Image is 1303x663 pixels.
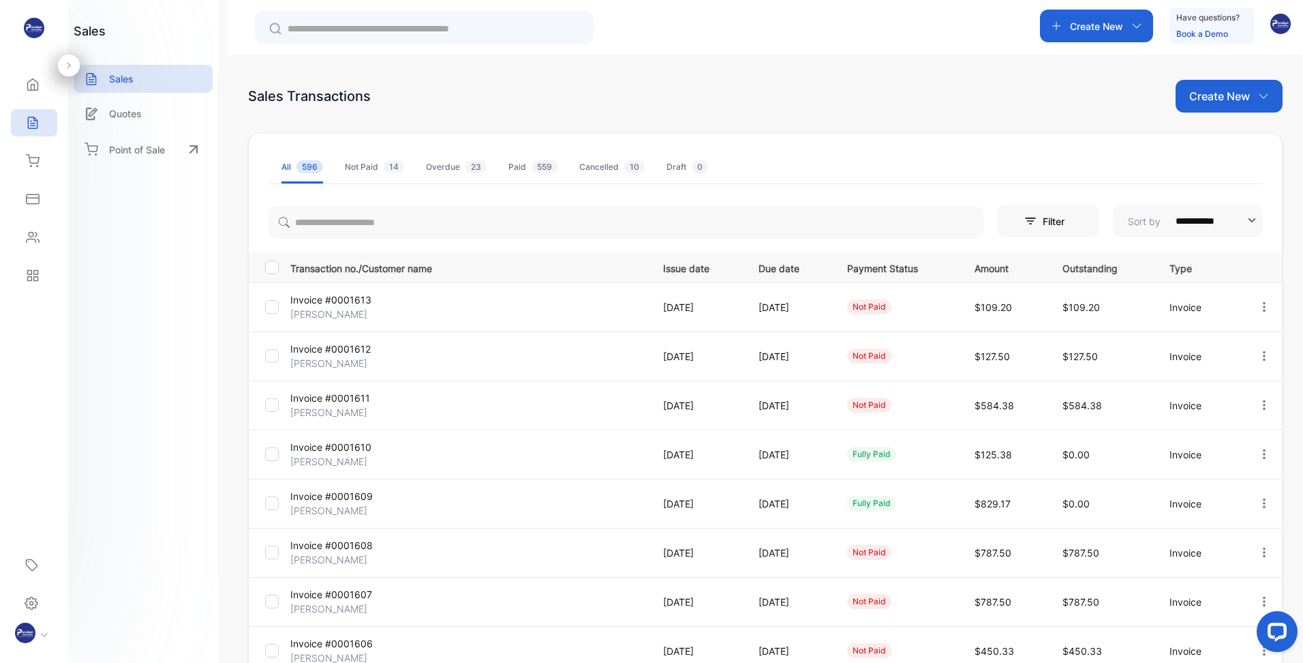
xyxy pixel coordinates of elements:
[109,106,142,121] p: Quotes
[975,596,1011,608] span: $787.50
[975,547,1011,559] span: $787.50
[758,398,819,413] p: [DATE]
[1189,88,1250,104] p: Create New
[1169,398,1229,413] p: Invoice
[1062,351,1098,362] span: $127.50
[1113,205,1263,237] button: Sort by
[1176,29,1228,39] a: Book a Demo
[663,398,731,413] p: [DATE]
[290,538,409,552] p: Invoice #0001608
[847,398,891,413] div: not paid
[290,454,409,469] p: [PERSON_NAME]
[663,447,731,462] p: [DATE]
[1062,449,1090,460] span: $0.00
[663,644,731,658] p: [DATE]
[74,22,106,40] h1: sales
[663,259,731,276] p: Issue date
[290,391,409,405] p: Invoice #0001611
[1270,14,1291,34] img: avatar
[1176,11,1240,25] p: Have questions?
[1128,214,1161,229] p: Sort by
[663,349,731,364] p: [DATE]
[1270,10,1291,42] button: avatar
[1169,259,1229,276] p: Type
[847,299,891,314] div: not paid
[24,18,44,38] img: logo
[975,498,1011,510] span: $829.17
[758,259,819,276] p: Due date
[290,440,409,454] p: Invoice #0001610
[758,644,819,658] p: [DATE]
[1062,400,1102,411] span: $584.38
[248,86,371,106] div: Sales Transactions
[290,307,409,321] p: [PERSON_NAME]
[74,100,213,128] a: Quotes
[975,645,1014,657] span: $450.33
[692,160,708,173] span: 0
[975,259,1034,276] p: Amount
[1169,644,1229,658] p: Invoice
[847,643,891,658] div: not paid
[758,595,819,609] p: [DATE]
[975,301,1012,313] span: $109.20
[290,587,409,602] p: Invoice #0001607
[296,160,323,173] span: 596
[345,161,404,173] div: Not Paid
[975,351,1010,362] span: $127.50
[109,72,134,86] p: Sales
[426,161,487,173] div: Overdue
[290,602,409,616] p: [PERSON_NAME]
[1062,596,1099,608] span: $787.50
[1176,80,1283,113] button: Create New
[1070,19,1123,33] p: Create New
[290,552,409,567] p: [PERSON_NAME]
[1062,547,1099,559] span: $787.50
[975,449,1012,460] span: $125.38
[532,160,557,173] span: 559
[1040,10,1153,42] button: Create New
[465,160,487,173] span: 23
[847,496,896,511] div: fully paid
[508,161,557,173] div: Paid
[74,134,213,164] a: Point of Sale
[1062,301,1100,313] span: $109.20
[975,400,1014,411] span: $584.38
[1169,546,1229,560] p: Invoice
[1169,349,1229,364] p: Invoice
[109,143,165,157] p: Point of Sale
[847,447,896,462] div: fully paid
[758,447,819,462] p: [DATE]
[666,161,708,173] div: Draft
[15,623,35,643] img: profile
[290,342,409,356] p: Invoice #0001612
[847,259,947,276] p: Payment Status
[1062,259,1141,276] p: Outstanding
[758,497,819,511] p: [DATE]
[847,545,891,560] div: not paid
[847,349,891,364] div: not paid
[74,65,213,93] a: Sales
[290,293,409,307] p: Invoice #0001613
[290,503,409,518] p: [PERSON_NAME]
[290,405,409,419] p: [PERSON_NAME]
[1062,645,1102,657] span: $450.33
[1169,595,1229,609] p: Invoice
[290,259,646,276] p: Transaction no./Customer name
[758,300,819,314] p: [DATE]
[579,161,645,173] div: Cancelled
[624,160,645,173] span: 10
[290,636,409,651] p: Invoice #0001606
[1062,498,1090,510] span: $0.00
[663,497,731,511] p: [DATE]
[1246,606,1303,663] iframe: LiveChat chat widget
[281,161,323,173] div: All
[1169,497,1229,511] p: Invoice
[758,349,819,364] p: [DATE]
[663,300,731,314] p: [DATE]
[847,594,891,609] div: not paid
[384,160,404,173] span: 14
[663,595,731,609] p: [DATE]
[290,489,409,503] p: Invoice #0001609
[290,356,409,370] p: [PERSON_NAME]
